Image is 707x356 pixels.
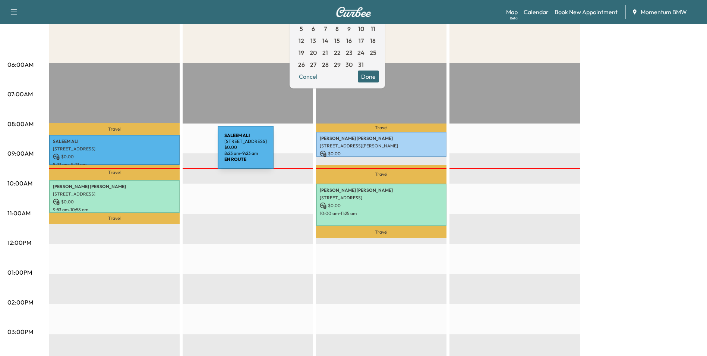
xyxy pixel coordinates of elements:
[320,195,443,201] p: [STREET_ADDRESS]
[299,48,304,57] span: 19
[320,150,443,157] p: $ 0.00
[316,124,446,132] p: Travel
[346,36,352,45] span: 16
[299,36,304,45] span: 12
[7,90,33,99] p: 07:00AM
[7,60,34,69] p: 06:00AM
[53,207,176,213] p: 9:53 am - 10:58 am
[510,15,518,21] div: Beta
[334,36,340,45] span: 15
[300,24,303,33] span: 5
[320,202,443,209] p: $ 0.00
[310,48,317,57] span: 20
[506,7,518,16] a: MapBeta
[49,123,180,135] p: Travel
[370,36,376,45] span: 18
[7,327,33,336] p: 03:00PM
[371,24,375,33] span: 11
[7,298,33,307] p: 02:00PM
[370,48,376,57] span: 25
[336,7,372,17] img: Curbee Logo
[53,199,176,205] p: $ 0.00
[7,149,34,158] p: 09:00AM
[555,7,618,16] a: Book New Appointment
[316,165,446,184] p: Travel
[335,24,339,33] span: 8
[298,60,305,69] span: 26
[310,60,316,69] span: 27
[7,119,34,128] p: 08:00AM
[53,146,176,152] p: [STREET_ADDRESS]
[7,238,31,247] p: 12:00PM
[7,209,31,218] p: 11:00AM
[322,60,329,69] span: 28
[358,71,379,82] button: Done
[7,268,32,277] p: 01:00PM
[49,213,180,224] p: Travel
[345,60,353,69] span: 30
[334,60,341,69] span: 29
[53,153,176,160] p: $ 0.00
[358,60,364,69] span: 31
[316,226,446,238] p: Travel
[641,7,687,16] span: Momentum BMW
[7,179,32,188] p: 10:00AM
[320,143,443,149] p: [STREET_ADDRESS][PERSON_NAME]
[296,71,321,82] button: Cancel
[49,165,180,180] p: Travel
[53,191,176,197] p: [STREET_ADDRESS]
[322,36,328,45] span: 14
[324,24,327,33] span: 7
[312,24,315,33] span: 6
[53,162,176,168] p: 8:23 am - 9:23 am
[347,24,351,33] span: 9
[359,36,364,45] span: 17
[346,48,353,57] span: 23
[322,48,328,57] span: 21
[320,135,443,141] p: [PERSON_NAME] [PERSON_NAME]
[358,24,364,33] span: 10
[320,187,443,193] p: [PERSON_NAME] [PERSON_NAME]
[53,184,176,190] p: [PERSON_NAME] [PERSON_NAME]
[53,138,176,144] p: SALEEM ALI
[334,48,341,57] span: 22
[524,7,549,16] a: Calendar
[310,36,316,45] span: 13
[320,210,443,216] p: 10:00 am - 11:25 am
[357,48,364,57] span: 24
